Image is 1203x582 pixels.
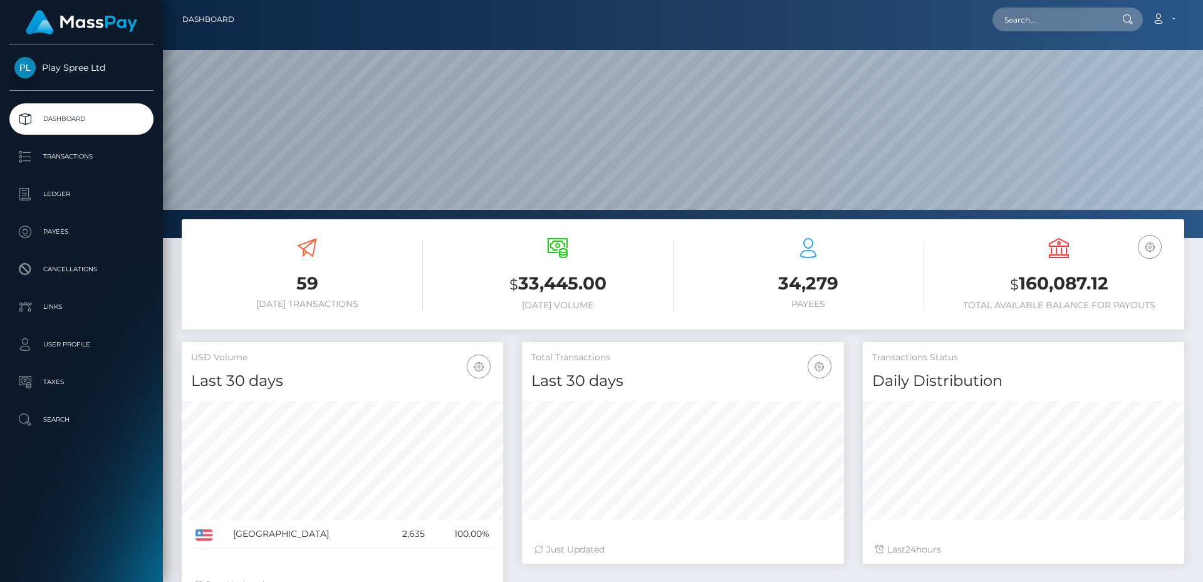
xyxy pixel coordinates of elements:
p: Search [14,410,148,429]
p: Transactions [14,147,148,166]
img: Play Spree Ltd [14,57,36,78]
img: US.png [195,529,212,541]
h6: [DATE] Volume [442,300,674,311]
p: Ledger [14,185,148,204]
a: Taxes [9,366,154,398]
p: Taxes [14,373,148,392]
a: Search [9,404,154,435]
h6: Total Available Balance for Payouts [943,300,1175,311]
h4: Last 30 days [191,370,494,392]
div: Just Updated [534,543,831,556]
div: Last hours [875,543,1172,556]
h3: 59 [191,271,423,296]
td: 2,635 [383,520,429,549]
small: $ [509,276,518,293]
a: Cancellations [9,254,154,285]
p: Cancellations [14,260,148,279]
h6: Payees [692,299,924,309]
h3: 33,445.00 [442,271,674,297]
h5: USD Volume [191,351,494,364]
img: MassPay Logo [26,10,137,34]
p: Links [14,298,148,316]
a: User Profile [9,329,154,360]
h4: Last 30 days [531,370,834,392]
td: [GEOGRAPHIC_DATA] [229,520,383,549]
h3: 34,279 [692,271,924,296]
h3: 160,087.12 [943,271,1175,297]
a: Transactions [9,141,154,172]
input: Search... [992,8,1110,31]
a: Payees [9,216,154,247]
a: Ledger [9,179,154,210]
h6: [DATE] Transactions [191,299,423,309]
a: Dashboard [182,6,234,33]
p: User Profile [14,335,148,354]
p: Payees [14,222,148,241]
td: 100.00% [429,520,494,549]
h5: Transactions Status [872,351,1175,364]
a: Dashboard [9,103,154,135]
small: $ [1010,276,1019,293]
p: Dashboard [14,110,148,128]
span: 24 [905,544,916,555]
span: Play Spree Ltd [9,62,154,73]
a: Links [9,291,154,323]
h4: Daily Distribution [872,370,1175,392]
h5: Total Transactions [531,351,834,364]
